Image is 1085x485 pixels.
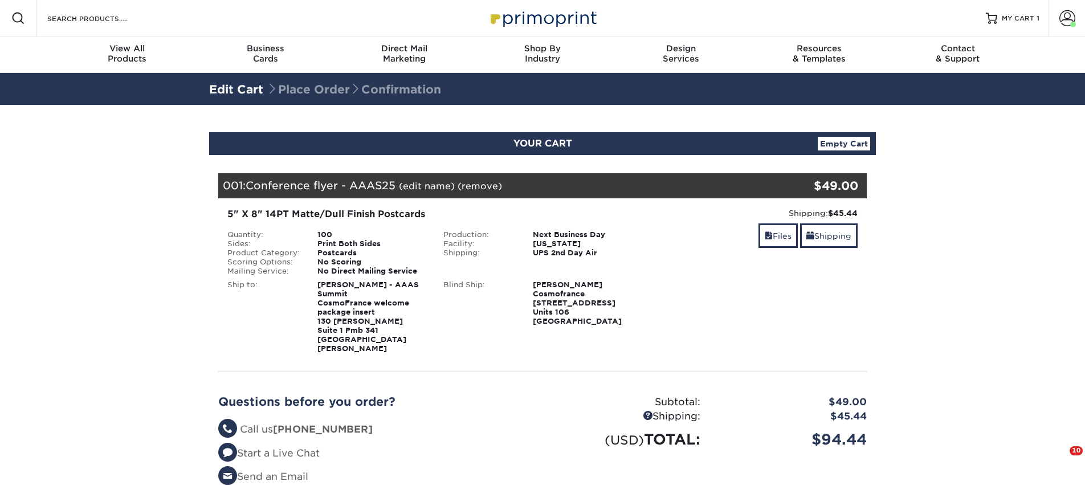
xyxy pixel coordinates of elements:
div: Facility: [435,239,525,248]
strong: [PERSON_NAME] Cosmofrance [STREET_ADDRESS] Units 106 [GEOGRAPHIC_DATA] [533,280,622,325]
div: Ship to: [219,280,309,353]
span: Conference flyer - AAAS25 [246,179,395,191]
div: Mailing Service: [219,267,309,276]
div: Postcards [309,248,435,258]
a: Files [758,223,798,248]
div: TOTAL: [542,429,709,450]
div: 5" X 8" 14PT Matte/Dull Finish Postcards [227,207,642,221]
div: 001: [218,173,758,198]
div: Services [611,43,750,64]
a: DesignServices [611,36,750,73]
span: YOUR CART [513,138,572,149]
div: $49.00 [709,395,875,410]
div: Shipping: [542,409,709,424]
div: [US_STATE] [524,239,650,248]
h2: Questions before you order? [218,395,534,409]
div: $49.00 [758,177,858,194]
a: Contact& Support [888,36,1027,73]
span: MY CART [1002,14,1034,23]
div: Industry [474,43,612,64]
span: Design [611,43,750,54]
span: shipping [806,231,814,241]
div: Shipping: [659,207,858,219]
div: Quantity: [219,230,309,239]
a: (remove) [458,181,502,191]
a: Shop ByIndustry [474,36,612,73]
span: Contact [888,43,1027,54]
div: Product Category: [219,248,309,258]
div: Blind Ship: [435,280,525,326]
div: Sides: [219,239,309,248]
a: Empty Cart [818,137,870,150]
span: Business [197,43,335,54]
span: Place Order Confirmation [267,83,441,96]
a: BusinessCards [197,36,335,73]
a: View AllProducts [58,36,197,73]
div: Marketing [335,43,474,64]
a: Edit Cart [209,83,263,96]
strong: $45.44 [828,209,858,218]
span: Shop By [474,43,612,54]
span: files [765,231,773,241]
span: 1 [1037,14,1039,22]
span: View All [58,43,197,54]
div: Shipping: [435,248,525,258]
a: (edit name) [399,181,455,191]
span: 10 [1070,446,1083,455]
li: Call us [218,422,534,437]
strong: [PERSON_NAME] - AAAS Summit CosmoFrance welcome package insert 130 [PERSON_NAME] Suite 1 Pmb 341 ... [317,280,419,353]
div: Next Business Day [524,230,650,239]
div: $94.44 [709,429,875,450]
span: Resources [750,43,888,54]
a: Start a Live Chat [218,447,320,459]
div: 100 [309,230,435,239]
div: $45.44 [709,409,875,424]
div: Cards [197,43,335,64]
div: Products [58,43,197,64]
span: Direct Mail [335,43,474,54]
input: SEARCH PRODUCTS..... [46,11,157,25]
div: & Templates [750,43,888,64]
div: Production: [435,230,525,239]
div: UPS 2nd Day Air [524,248,650,258]
a: Resources& Templates [750,36,888,73]
img: Primoprint [486,6,599,30]
small: (USD) [605,433,644,447]
a: Send an Email [218,471,308,482]
a: Shipping [800,223,858,248]
div: Subtotal: [542,395,709,410]
div: Scoring Options: [219,258,309,267]
a: Direct MailMarketing [335,36,474,73]
strong: [PHONE_NUMBER] [273,423,373,435]
div: No Scoring [309,258,435,267]
iframe: Intercom live chat [1046,446,1074,474]
div: & Support [888,43,1027,64]
div: Print Both Sides [309,239,435,248]
div: No Direct Mailing Service [309,267,435,276]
